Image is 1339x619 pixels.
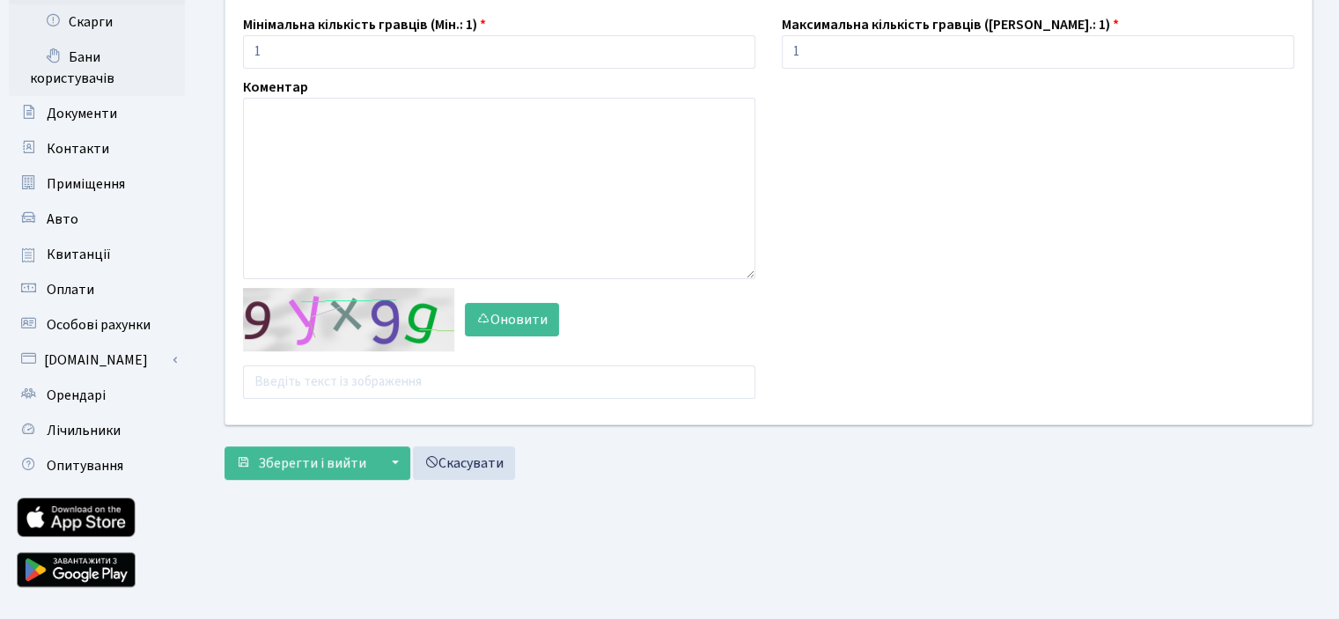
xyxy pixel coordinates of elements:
span: Лічильники [47,421,121,440]
a: Лічильники [9,413,185,448]
input: Введіть текст із зображення [243,365,755,399]
a: Документи [9,96,185,131]
span: Авто [47,210,78,229]
a: [DOMAIN_NAME] [9,343,185,378]
a: Скарги [9,4,185,40]
a: Приміщення [9,166,185,202]
a: Контакти [9,131,185,166]
span: Зберегти і вийти [258,453,366,473]
span: Контакти [47,139,109,158]
a: Квитанції [9,237,185,272]
label: Коментар [243,77,308,98]
button: Оновити [465,303,559,336]
a: Орендарі [9,378,185,413]
span: Приміщення [47,174,125,194]
img: default [243,288,454,351]
a: Авто [9,202,185,237]
span: Орендарі [47,386,106,405]
label: Мінімальна кількість гравців (Мін.: 1) [243,14,486,35]
span: Квитанції [47,245,111,264]
span: Опитування [47,456,123,475]
span: Оплати [47,280,94,299]
label: Максимальна кількість гравців ([PERSON_NAME].: 1) [782,14,1119,35]
span: Документи [47,104,117,123]
a: Оплати [9,272,185,307]
span: Особові рахунки [47,315,151,335]
a: Скасувати [413,446,515,480]
a: Особові рахунки [9,307,185,343]
a: Бани користувачів [9,40,185,96]
a: Опитування [9,448,185,483]
button: Зберегти і вийти [224,446,378,480]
